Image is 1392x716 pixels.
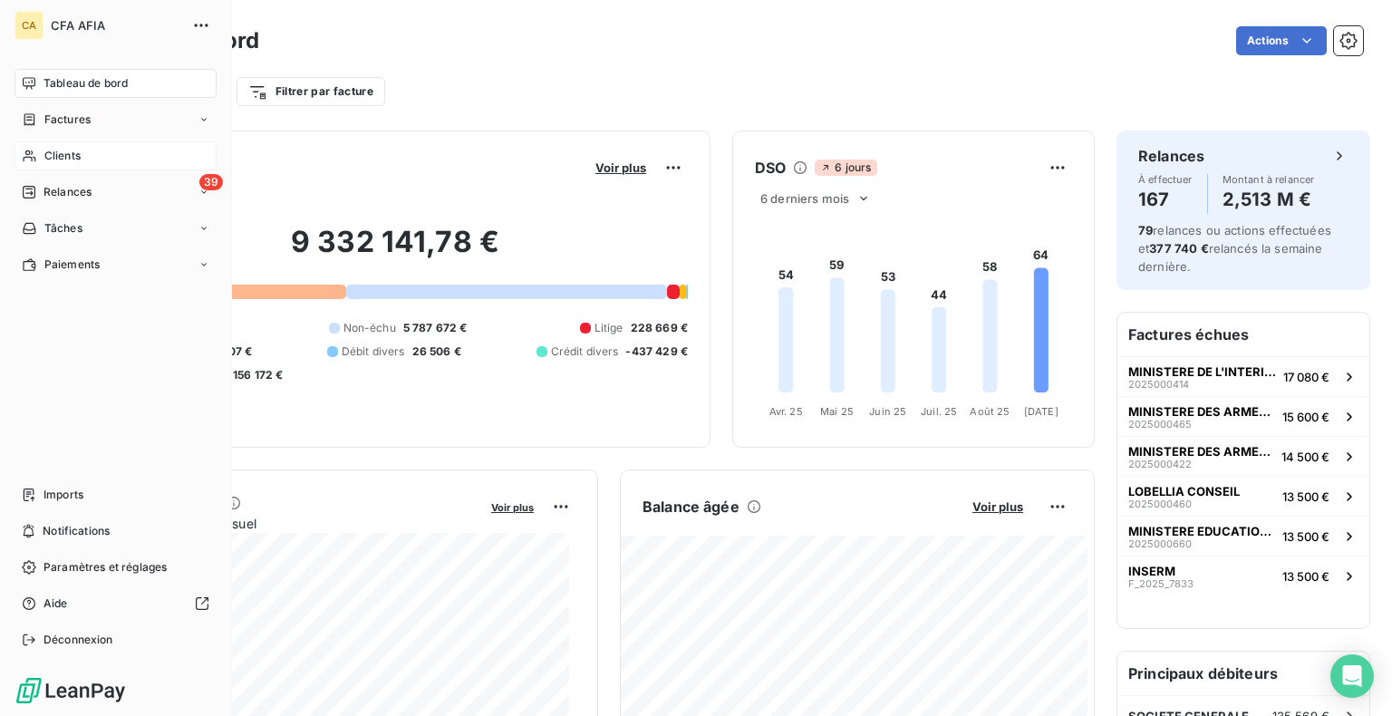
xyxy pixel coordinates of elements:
span: 2025000465 [1128,419,1192,430]
tspan: Mai 25 [820,405,854,418]
button: Voir plus [967,498,1029,515]
span: 2025000660 [1128,538,1192,549]
tspan: [DATE] [1024,405,1058,418]
button: Voir plus [486,498,539,515]
span: Non-échu [343,320,396,336]
span: MINISTERE EDUCATION NATIONALE [1128,524,1275,538]
span: relances ou actions effectuées et relancés la semaine dernière. [1138,223,1331,274]
span: INSERM [1128,564,1175,578]
span: MINISTERE DE L'INTERIEUR [1128,364,1276,379]
span: -437 429 € [625,343,688,360]
h2: 9 332 141,78 € [102,224,688,278]
span: Tâches [44,220,82,237]
button: MINISTERE EDUCATION NATIONALE202500066013 500 € [1117,516,1369,556]
span: 26 506 € [412,343,461,360]
h6: Principaux débiteurs [1117,652,1369,695]
span: Aide [43,595,68,612]
span: Voir plus [595,160,646,175]
tspan: Août 25 [970,405,1010,418]
span: -156 172 € [227,367,284,383]
span: Notifications [43,523,110,539]
span: Clients [44,148,81,164]
span: Relances [43,184,92,200]
span: Factures [44,111,91,128]
tspan: Avr. 25 [769,405,803,418]
h4: 167 [1138,185,1193,214]
span: 13 500 € [1282,569,1329,584]
button: MINISTERE DES ARMEES / CMG202500042214 500 € [1117,436,1369,476]
span: 39 [199,174,223,190]
span: 6 derniers mois [760,191,849,206]
span: CFA AFIA [51,18,181,33]
span: 13 500 € [1282,529,1329,544]
span: 17 080 € [1283,370,1329,384]
span: Paramètres et réglages [43,559,167,576]
span: 14 500 € [1281,450,1329,464]
span: Montant à relancer [1223,174,1315,185]
h4: 2,513 M € [1223,185,1315,214]
button: Actions [1236,26,1327,55]
span: Paiements [44,256,100,273]
span: MINISTERE DES ARMEES / CMG [1128,404,1275,419]
span: 2025000422 [1128,459,1192,469]
span: F_2025_7833 [1128,578,1194,589]
span: Tableau de bord [43,75,128,92]
span: 377 740 € [1149,241,1208,256]
tspan: Juin 25 [869,405,906,418]
div: Open Intercom Messenger [1330,654,1374,698]
div: CA [14,11,43,40]
h6: Balance âgée [643,496,739,518]
span: 79 [1138,223,1153,237]
span: Crédit divers [551,343,619,360]
span: Déconnexion [43,632,113,648]
span: 2025000414 [1128,379,1189,390]
button: Voir plus [590,160,652,176]
h6: DSO [755,157,786,179]
button: INSERMF_2025_783313 500 € [1117,556,1369,595]
span: Litige [594,320,623,336]
button: MINISTERE DE L'INTERIEUR202500041417 080 € [1117,356,1369,396]
span: À effectuer [1138,174,1193,185]
h6: Factures échues [1117,313,1369,356]
button: Filtrer par facture [237,77,385,106]
span: Voir plus [491,501,534,514]
span: 15 600 € [1282,410,1329,424]
span: 2025000460 [1128,498,1192,509]
span: 5 787 672 € [403,320,468,336]
a: Aide [14,589,217,618]
span: Chiffre d'affaires mensuel [102,514,478,533]
span: Voir plus [972,499,1023,514]
button: MINISTERE DES ARMEES / CMG202500046515 600 € [1117,396,1369,436]
img: Logo LeanPay [14,676,127,705]
span: MINISTERE DES ARMEES / CMG [1128,444,1274,459]
span: LOBELLIA CONSEIL [1128,484,1240,498]
span: 6 jours [815,160,876,176]
span: Débit divers [342,343,405,360]
button: LOBELLIA CONSEIL202500046013 500 € [1117,476,1369,516]
h6: Relances [1138,145,1204,167]
span: 228 669 € [631,320,688,336]
tspan: Juil. 25 [921,405,957,418]
span: Imports [43,487,83,503]
span: 13 500 € [1282,489,1329,504]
